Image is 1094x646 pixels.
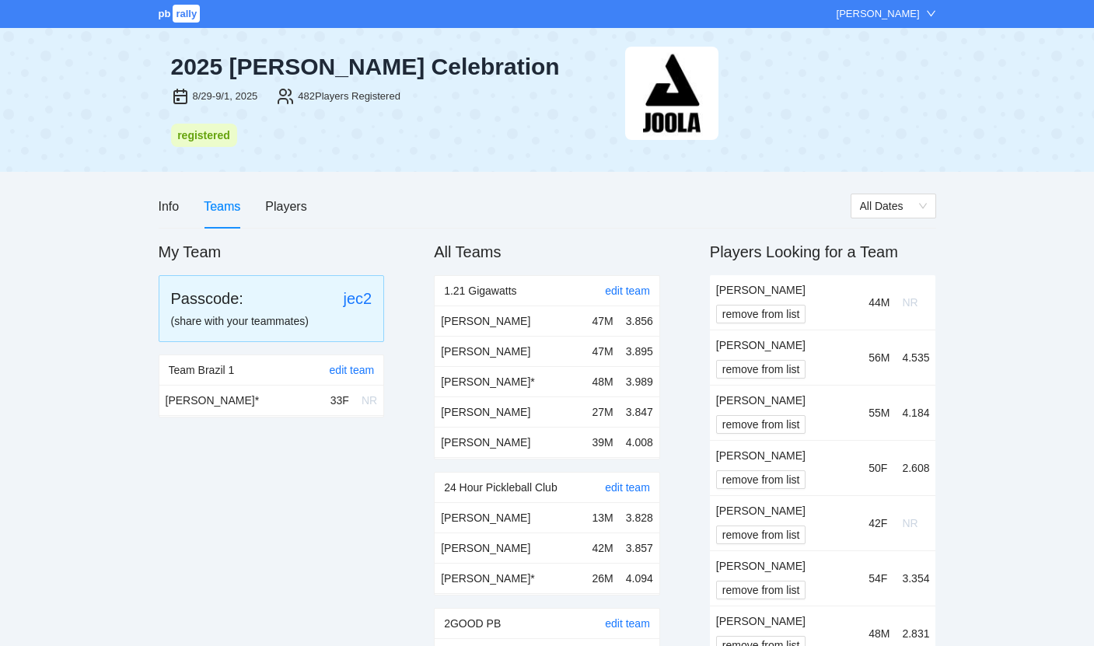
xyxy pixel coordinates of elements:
div: [PERSON_NAME] [716,447,856,464]
div: [PERSON_NAME] [716,613,856,630]
td: 13M [586,503,620,533]
td: [PERSON_NAME] * [435,563,585,593]
span: pb [159,8,171,19]
button: remove from list [716,581,806,599]
td: [PERSON_NAME] [435,533,585,563]
div: 482 Players Registered [298,89,400,104]
span: NR [362,394,377,407]
span: 4.535 [902,351,929,364]
span: remove from list [722,306,800,323]
button: remove from list [716,415,806,434]
span: All Dates [860,194,927,218]
span: 3.895 [626,345,653,358]
td: 42F [862,495,896,550]
div: [PERSON_NAME] [716,557,856,574]
a: edit team [605,285,650,297]
span: NR [902,517,917,529]
span: 3.847 [626,406,653,418]
a: edit team [605,481,650,494]
div: [PERSON_NAME] [716,281,856,299]
td: 39M [586,427,620,457]
div: Players [265,197,306,216]
div: [PERSON_NAME] [716,337,856,354]
div: (share with your teammates) [171,313,372,330]
span: 3.857 [626,542,653,554]
div: Info [159,197,180,216]
div: [PERSON_NAME] [716,392,856,409]
div: 2GOOD PB [444,609,605,638]
span: NR [902,296,917,309]
td: [PERSON_NAME] [435,396,585,427]
div: registered [176,127,232,144]
button: remove from list [716,470,806,489]
span: rally [173,5,200,23]
img: joola-black.png [625,47,718,140]
td: 27M [586,396,620,427]
span: 3.989 [626,375,653,388]
a: pbrally [159,8,203,19]
span: 4.008 [626,436,653,449]
td: [PERSON_NAME] [435,336,585,366]
span: 4.094 [626,572,653,585]
div: [PERSON_NAME] [716,502,856,519]
td: 26M [586,563,620,593]
td: 33F [324,386,355,416]
td: 55M [862,385,896,440]
a: edit team [330,364,375,376]
div: [PERSON_NAME] [837,6,920,22]
td: 47M [586,336,620,366]
span: 3.828 [626,512,653,524]
td: 54F [862,550,896,606]
span: down [926,9,936,19]
div: Passcode: [171,288,243,309]
div: 24 Hour Pickleball Club [444,473,605,502]
span: remove from list [722,416,800,433]
span: 3.856 [626,315,653,327]
span: remove from list [722,526,800,543]
span: remove from list [722,361,800,378]
td: 56M [862,330,896,385]
td: [PERSON_NAME] [435,503,585,533]
h2: All Teams [434,241,660,263]
div: 8/29-9/1, 2025 [193,89,258,104]
td: [PERSON_NAME] * [159,386,324,416]
td: [PERSON_NAME] [435,306,585,337]
div: Teams [204,197,240,216]
button: remove from list [716,526,806,544]
span: 2.831 [902,627,929,640]
h2: Players Looking for a Team [710,241,936,263]
span: 2.608 [902,462,929,474]
td: [PERSON_NAME] * [435,366,585,396]
span: 4.184 [902,407,929,419]
button: remove from list [716,305,806,323]
td: 44M [862,275,896,330]
span: 3.354 [902,572,929,585]
td: 48M [586,366,620,396]
span: remove from list [722,581,800,599]
td: 42M [586,533,620,563]
td: 50F [862,440,896,495]
h2: My Team [159,241,385,263]
span: remove from list [722,471,800,488]
td: 47M [586,306,620,337]
td: [PERSON_NAME] [435,427,585,457]
div: 2025 [PERSON_NAME] Celebration [171,53,613,81]
a: jec2 [343,290,372,307]
div: 1.21 Gigawatts [444,276,605,306]
div: Team Brazil 1 [169,355,330,385]
button: remove from list [716,360,806,379]
a: edit team [605,617,650,630]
